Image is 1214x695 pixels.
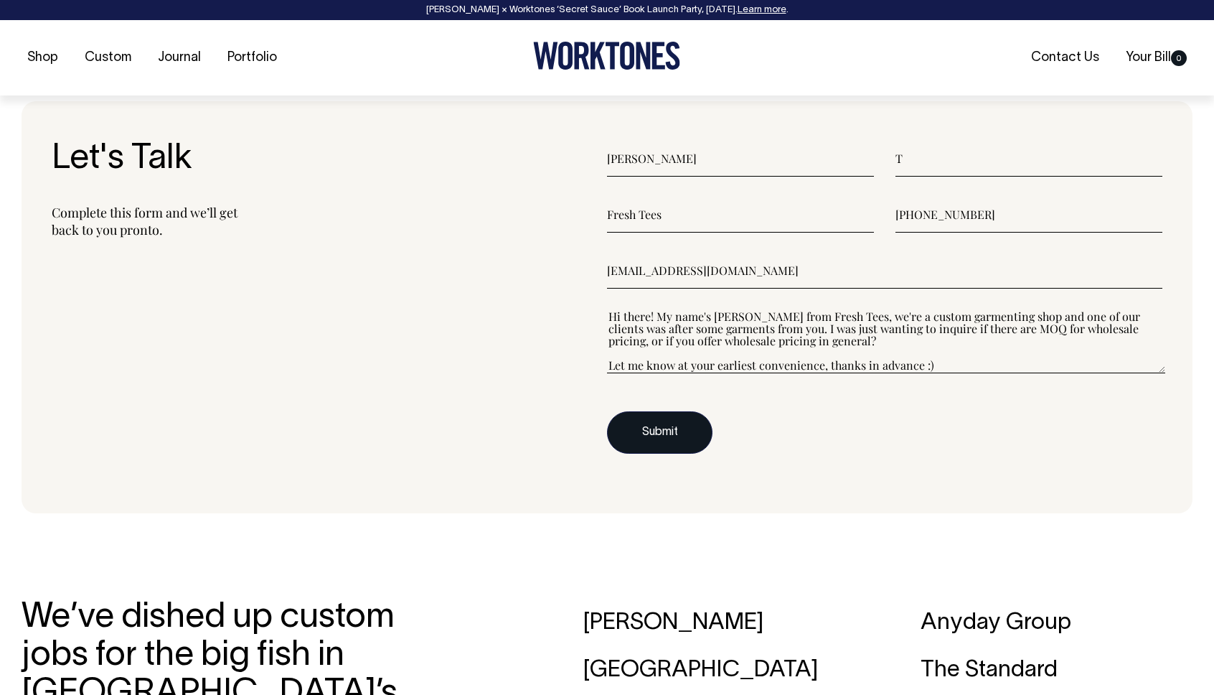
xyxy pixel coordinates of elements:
input: Phone (required) [895,197,1162,233]
input: Business name [607,197,874,233]
a: Your Bill0 [1120,46,1192,70]
span: 0 [1171,50,1187,66]
h3: Let's Talk [52,141,607,179]
p: Complete this form and we’ll get back to you pronto. [52,204,607,238]
input: Email (required) [607,253,1162,289]
input: First name (required) [607,141,874,177]
a: Contact Us [1025,46,1105,70]
div: The Standard [921,647,1192,694]
a: Journal [152,46,207,70]
div: [GEOGRAPHIC_DATA] [583,647,855,694]
div: [PERSON_NAME] [583,600,855,647]
a: Portfolio [222,46,283,70]
div: Anyday Group [921,600,1192,647]
input: Last name (required) [895,141,1162,177]
a: Learn more [738,6,786,14]
button: Submit [607,411,712,454]
div: [PERSON_NAME] × Worktones ‘Secret Sauce’ Book Launch Party, [DATE]. . [14,5,1200,15]
a: Shop [22,46,64,70]
a: Custom [79,46,137,70]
